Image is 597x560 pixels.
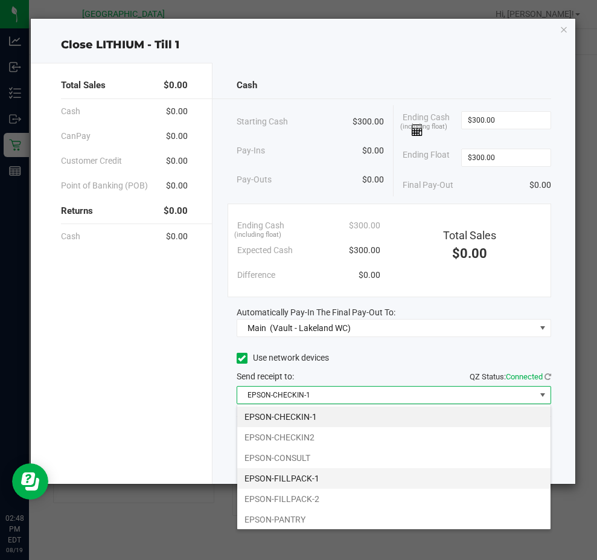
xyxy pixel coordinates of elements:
[362,144,384,157] span: $0.00
[237,468,551,489] li: EPSON-FILLPACK-1
[12,463,48,500] iframe: Resource center
[61,230,80,243] span: Cash
[452,246,487,261] span: $0.00
[237,448,551,468] li: EPSON-CONSULT
[237,244,293,257] span: Expected Cash
[237,115,288,128] span: Starting Cash
[237,144,265,157] span: Pay-Ins
[237,427,551,448] li: EPSON-CHECKIN2
[61,179,148,192] span: Point of Banking (POB)
[403,179,453,191] span: Final Pay-Out
[443,229,496,242] span: Total Sales
[237,372,294,381] span: Send receipt to:
[237,219,284,232] span: Ending Cash
[470,372,551,381] span: QZ Status:
[270,323,351,333] span: (Vault - Lakeland WC)
[403,149,450,167] span: Ending Float
[237,307,395,317] span: Automatically Pay-In The Final Pay-Out To:
[237,79,257,92] span: Cash
[349,219,380,232] span: $300.00
[506,372,543,381] span: Connected
[247,323,266,333] span: Main
[529,179,551,191] span: $0.00
[234,230,281,240] span: (including float)
[403,111,461,137] span: Ending Cash
[166,179,188,192] span: $0.00
[166,230,188,243] span: $0.00
[61,130,91,143] span: CanPay
[349,244,380,257] span: $300.00
[31,37,575,53] div: Close LITHIUM - Till 1
[359,269,380,282] span: $0.00
[164,79,188,92] span: $0.00
[166,130,188,143] span: $0.00
[237,509,551,530] li: EPSON-PANTRY
[237,352,329,364] label: Use network devices
[61,198,188,224] div: Returns
[61,155,122,167] span: Customer Credit
[237,269,275,282] span: Difference
[362,173,384,186] span: $0.00
[164,204,188,218] span: $0.00
[237,489,551,509] li: EPSON-FILLPACK-2
[166,105,188,118] span: $0.00
[237,387,535,404] span: EPSON-CHECKIN-1
[237,407,551,427] li: EPSON-CHECKIN-1
[400,122,447,132] span: (including float)
[166,155,188,167] span: $0.00
[237,173,272,186] span: Pay-Outs
[61,105,80,118] span: Cash
[61,79,106,92] span: Total Sales
[353,115,384,128] span: $300.00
